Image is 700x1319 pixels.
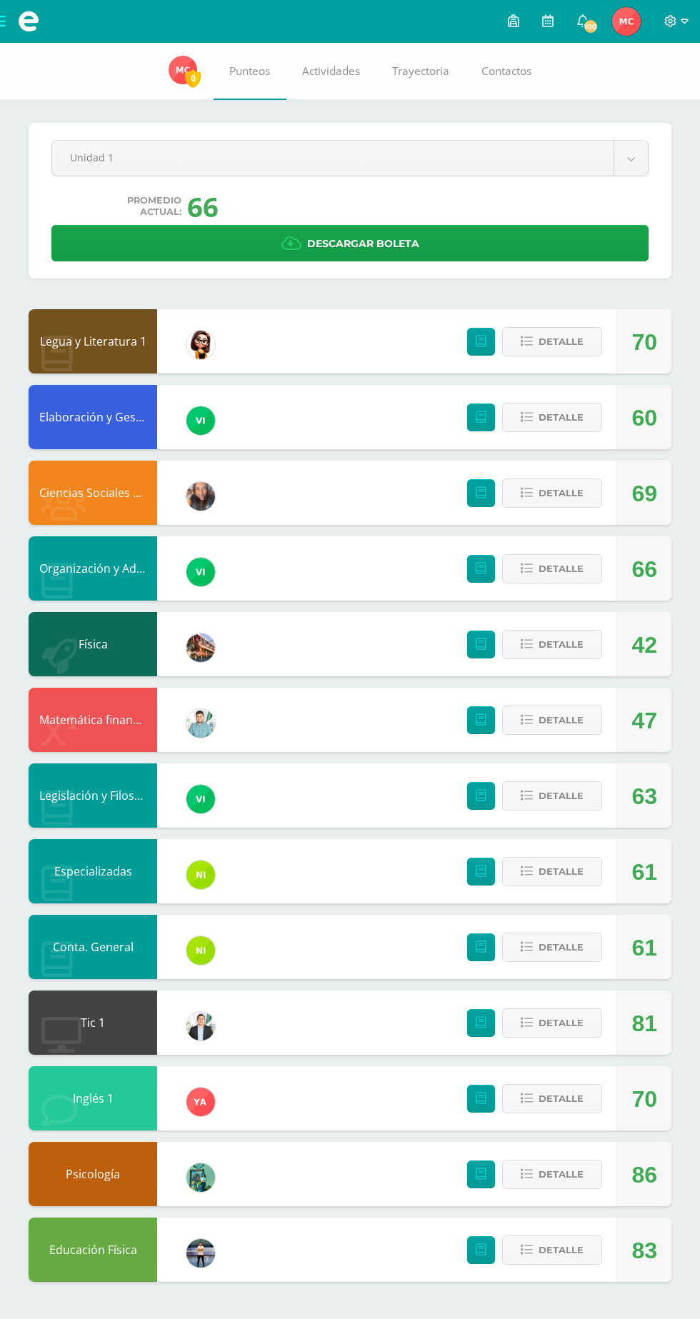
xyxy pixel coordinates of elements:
[187,188,219,225] div: 66
[29,915,157,979] div: Conta. General
[539,707,584,733] span: Detalle
[502,1008,602,1038] button: Detalle
[466,43,548,100] a: Contactos
[539,631,584,658] span: Detalle
[631,1067,657,1131] div: 70
[631,537,657,601] div: 66
[502,478,602,508] button: Detalle
[29,536,157,601] div: Organización y Admon.
[376,43,466,100] a: Trayectoria
[539,404,584,431] span: Detalle
[29,1218,157,1282] div: Educación Física
[502,781,602,811] button: Detalle
[229,64,270,79] span: Punteos
[583,19,599,34] span: 100
[502,933,602,962] button: Detalle
[186,785,215,813] img: a241c2b06c5b4daf9dd7cbc5f490cd0f.png
[612,7,641,36] img: 69f303fc39f837cd9983a5abc81b3825.png
[539,1237,584,1263] span: Detalle
[631,1143,657,1207] div: 86
[29,385,157,449] div: Elaboración y Gestión de Proyectos
[392,64,449,79] span: Trayectoria
[631,461,657,526] div: 69
[502,1084,602,1113] button: Detalle
[127,195,181,218] span: Promedio actual:
[539,783,584,809] span: Detalle
[539,1161,584,1188] span: Detalle
[631,840,657,904] div: 61
[286,43,376,100] a: Actividades
[631,1218,657,1283] div: 83
[539,934,584,961] span: Detalle
[185,69,201,87] span: 0
[631,386,657,450] div: 60
[539,556,584,582] span: Detalle
[186,861,215,889] img: ca60df5ae60ada09d1f93a1da4ab2e41.png
[29,688,157,752] div: Matemática financiera
[29,990,157,1055] div: Tic 1
[502,1235,602,1265] button: Detalle
[631,991,657,1055] div: 81
[502,1160,602,1189] button: Detalle
[539,329,584,355] span: Detalle
[186,1163,215,1192] img: b3df963adb6106740b98dae55d89aff1.png
[631,613,657,677] div: 42
[186,1012,215,1040] img: aa2172f3e2372f881a61fb647ea0edf1.png
[51,225,649,261] a: Descargar boleta
[29,1142,157,1206] div: Psicología
[502,630,602,659] button: Detalle
[302,64,360,79] span: Actividades
[502,327,602,356] button: Detalle
[502,403,602,432] button: Detalle
[186,1088,215,1116] img: 90ee13623fa7c5dbc2270dab131931b4.png
[186,633,215,662] img: 0a4f8d2552c82aaa76f7aefb013bc2ce.png
[631,764,657,828] div: 63
[186,709,215,738] img: 3bbeeb896b161c296f86561e735fa0fc.png
[631,688,657,753] div: 47
[186,936,215,965] img: ca60df5ae60ada09d1f93a1da4ab2e41.png
[502,706,602,735] button: Detalle
[29,612,157,676] div: Física
[631,916,657,980] div: 61
[186,558,215,586] img: a241c2b06c5b4daf9dd7cbc5f490cd0f.png
[52,141,648,176] a: Unidad 1
[539,1010,584,1036] span: Detalle
[186,406,215,435] img: a241c2b06c5b4daf9dd7cbc5f490cd0f.png
[307,226,419,261] span: Descargar boleta
[29,461,157,525] div: Ciencias Sociales y Formación Ciudadana
[481,64,531,79] span: Contactos
[186,1239,215,1268] img: bde165c00b944de6c05dcae7d51e2fcc.png
[29,1066,157,1130] div: Inglés 1
[186,482,215,511] img: 8286b9a544571e995a349c15127c7be6.png
[70,141,596,174] span: Unidad 1
[539,1085,584,1112] span: Detalle
[29,763,157,828] div: Legislación y Filosofía Empresarial
[29,309,157,373] div: Legua y Literatura 1
[169,56,197,84] img: 69f303fc39f837cd9983a5abc81b3825.png
[502,857,602,886] button: Detalle
[214,43,286,100] a: Punteos
[186,331,215,359] img: cddb2fafc80e4a6e526b97ae3eca20ef.png
[539,480,584,506] span: Detalle
[539,858,584,885] span: Detalle
[502,554,602,583] button: Detalle
[631,310,657,374] div: 70
[29,839,157,903] div: Especializadas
